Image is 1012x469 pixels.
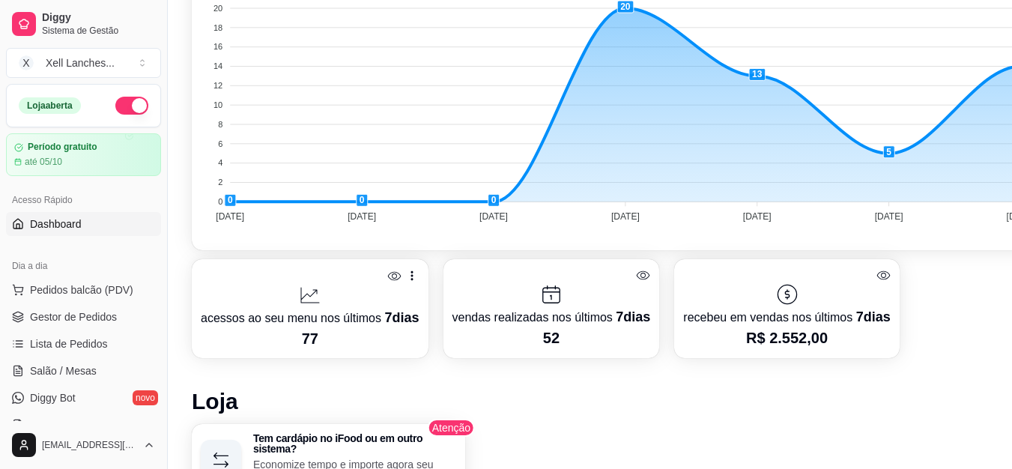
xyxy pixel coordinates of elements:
[30,217,82,232] span: Dashboard
[213,23,222,32] tspan: 18
[213,100,222,109] tspan: 10
[213,4,222,13] tspan: 20
[6,48,161,78] button: Select a team
[30,309,117,324] span: Gestor de Pedidos
[218,178,222,187] tspan: 2
[6,6,161,42] a: DiggySistema de Gestão
[253,433,456,454] h3: Tem cardápio no iFood ou em outro sistema?
[46,55,115,70] div: Xell Lanches ...
[616,309,650,324] span: 7 dias
[218,139,222,148] tspan: 6
[479,211,508,222] tspan: [DATE]
[25,156,62,168] article: até 05/10
[6,254,161,278] div: Dia a dia
[218,197,222,206] tspan: 0
[6,386,161,410] a: Diggy Botnovo
[743,211,772,222] tspan: [DATE]
[6,188,161,212] div: Acesso Rápido
[875,211,903,222] tspan: [DATE]
[6,133,161,176] a: Período gratuitoaté 05/10
[115,97,148,115] button: Alterar Status
[6,212,161,236] a: Dashboard
[6,332,161,356] a: Lista de Pedidos
[683,327,890,348] p: R$ 2.552,00
[6,413,161,437] a: KDS
[19,97,81,114] div: Loja aberta
[6,427,161,463] button: [EMAIL_ADDRESS][DOMAIN_NAME]
[428,419,475,437] span: Atenção
[213,61,222,70] tspan: 14
[30,390,76,405] span: Diggy Bot
[30,282,133,297] span: Pedidos balcão (PDV)
[6,305,161,329] a: Gestor de Pedidos
[611,211,640,222] tspan: [DATE]
[216,211,244,222] tspan: [DATE]
[213,81,222,90] tspan: 12
[218,120,222,129] tspan: 8
[218,158,222,167] tspan: 4
[42,25,155,37] span: Sistema de Gestão
[6,359,161,383] a: Salão / Mesas
[452,306,651,327] p: vendas realizadas nos últimos
[384,310,419,325] span: 7 dias
[452,327,651,348] p: 52
[30,417,52,432] span: KDS
[213,42,222,51] tspan: 16
[683,306,890,327] p: recebeu em vendas nos últimos
[30,363,97,378] span: Salão / Mesas
[6,278,161,302] button: Pedidos balcão (PDV)
[42,11,155,25] span: Diggy
[42,439,137,451] span: [EMAIL_ADDRESS][DOMAIN_NAME]
[28,142,97,153] article: Período gratuito
[856,309,891,324] span: 7 dias
[348,211,376,222] tspan: [DATE]
[30,336,108,351] span: Lista de Pedidos
[19,55,34,70] span: X
[201,328,419,349] p: 77
[201,307,419,328] p: acessos ao seu menu nos últimos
